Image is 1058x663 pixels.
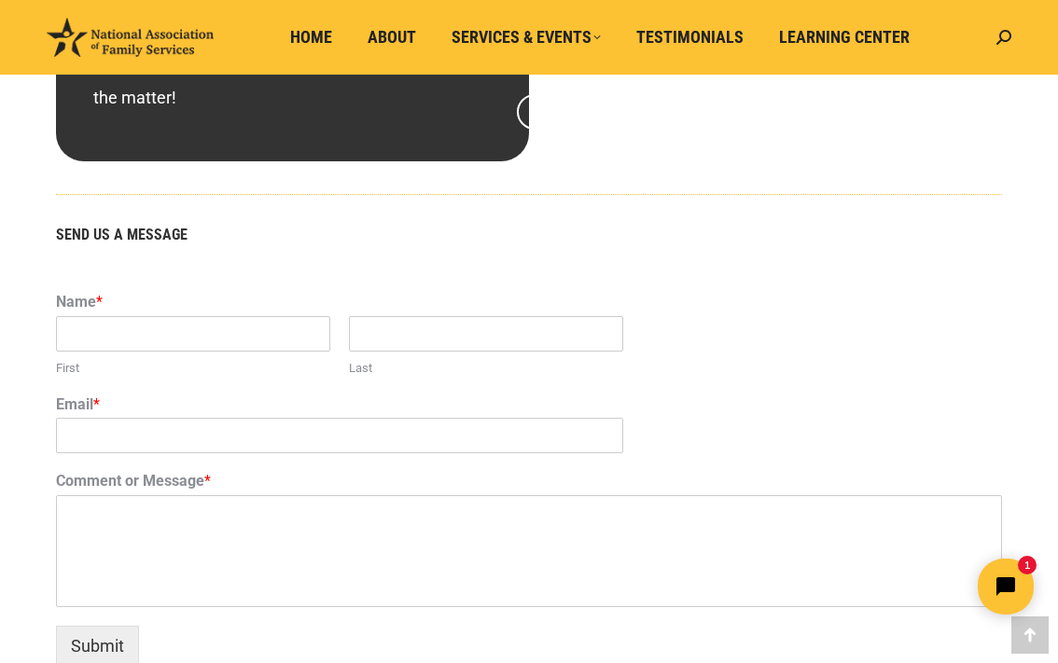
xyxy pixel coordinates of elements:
[517,94,684,130] a: Customer Service
[56,361,330,377] label: First
[56,472,1002,491] label: Comment or Message
[452,27,601,48] span: Services & Events
[47,18,214,57] img: National Association of Family Services
[636,27,744,48] span: Testimonials
[56,395,1002,415] label: Email
[56,293,1002,312] label: Name
[779,27,910,48] span: Learning Center
[368,27,416,48] span: About
[623,20,757,55] a: Testimonials
[277,20,345,55] a: Home
[530,102,671,122] span: Customer Service
[729,543,1050,630] iframe: Tidio Chat
[56,228,1002,242] h5: SEND US A MESSAGE
[290,27,332,48] span: Home
[349,361,623,377] label: Last
[355,20,429,55] a: About
[766,20,923,55] a: Learning Center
